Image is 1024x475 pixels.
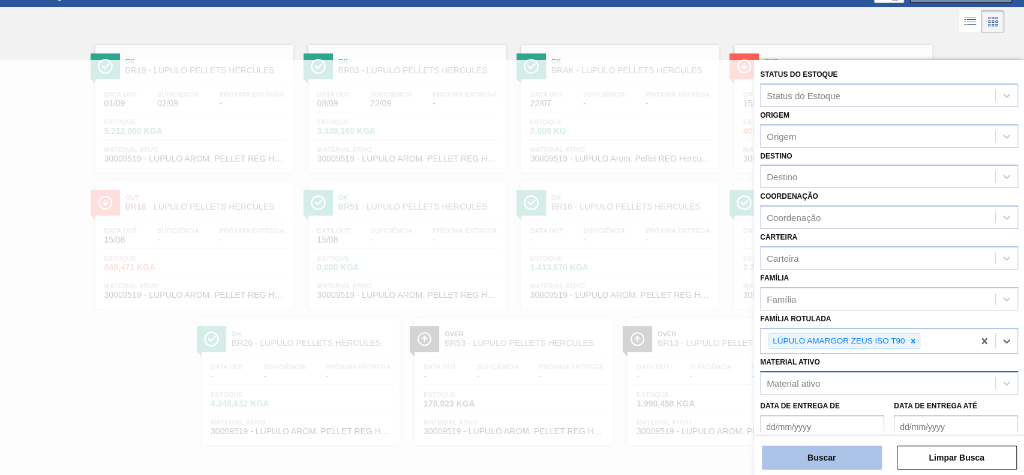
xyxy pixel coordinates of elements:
[737,59,752,74] img: Ícone
[338,58,500,65] span: Ok
[767,378,820,389] div: Material ativo
[767,90,840,100] div: Status do Estoque
[767,253,798,263] div: Carteira
[760,152,792,160] label: Destino
[760,402,840,410] label: Data de Entrega de
[767,294,796,304] div: Família
[767,131,796,141] div: Origem
[299,36,512,172] a: ÍconeOkBR03 - LÚPULO PELLETS HERCULESData out08/09Suficiência22/09Próxima Entrega-Estoque3.338,16...
[764,58,926,65] span: Out
[524,59,539,74] img: Ícone
[894,402,977,410] label: Data de Entrega até
[551,58,713,65] span: Ok
[86,36,299,172] a: ÍconeOkBR19 - LÚPULO PELLETS HERCULESData out01/09Suficiência02/09Próxima Entrega-Estoque5.212,00...
[725,36,938,172] a: ÍconeOutBR23 - LÚPULO PELLETS HERCULESData out15/08Suficiência-Próxima Entrega-Estoque406,000 KGA...
[512,36,725,172] a: ÍconeOkBRAK - LÚPULO PELLETS HERCULESData out22/07Suficiência-Próxima Entrega-Estoque0,000 KGMate...
[760,415,884,439] input: dd/mm/yyyy
[311,59,326,74] img: Ícone
[769,334,906,349] div: LÚPULO AMARGOR ZEUS ISO T90
[760,358,820,366] label: Material ativo
[767,213,821,223] div: Coordenação
[981,10,1004,33] div: Visão em Cards
[894,415,1018,439] input: dd/mm/yyyy
[760,233,797,241] label: Carteira
[959,10,981,33] div: Visão em Lista
[767,172,797,182] div: Destino
[760,111,789,120] label: Origem
[98,59,113,74] img: Ícone
[760,274,789,282] label: Família
[760,192,818,201] label: Coordenação
[760,70,837,79] label: Status do Estoque
[760,315,831,323] label: Família Rotulada
[125,58,287,65] span: Ok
